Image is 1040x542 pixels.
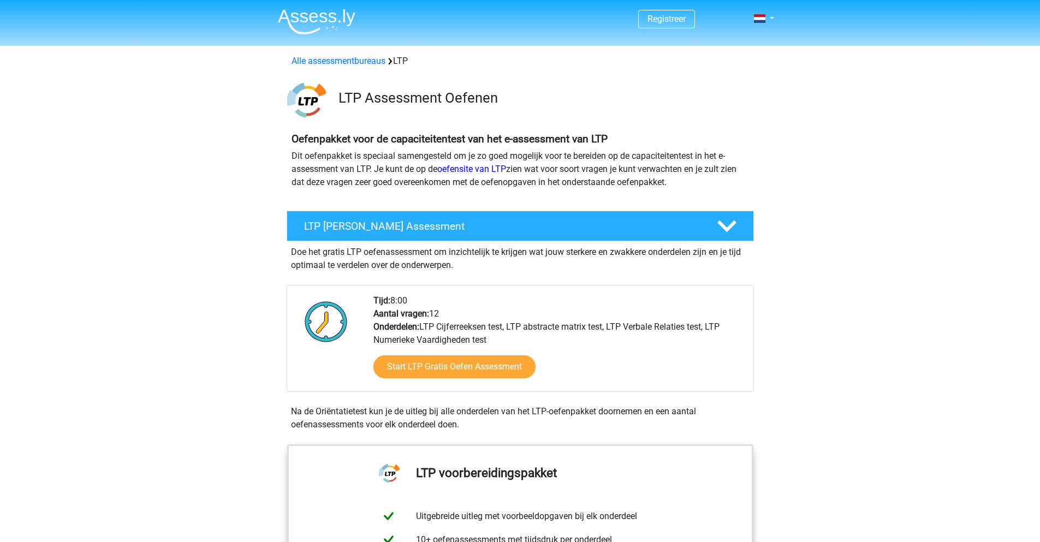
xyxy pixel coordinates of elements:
[373,295,390,306] b: Tijd:
[304,220,699,233] h4: LTP [PERSON_NAME] Assessment
[292,150,749,189] p: Dit oefenpakket is speciaal samengesteld om je zo goed mogelijk voor te bereiden op de capaciteit...
[373,321,419,332] b: Onderdelen:
[287,241,754,272] div: Doe het gratis LTP oefenassessment om inzichtelijk te krijgen wat jouw sterkere en zwakkere onder...
[437,164,506,174] a: oefensite van LTP
[287,405,754,431] div: Na de Oriëntatietest kun je de uitleg bij alle onderdelen van het LTP-oefenpakket doornemen en ee...
[287,81,326,120] img: ltp.png
[282,211,758,241] a: LTP [PERSON_NAME] Assessment
[292,133,608,145] b: Oefenpakket voor de capaciteitentest van het e-assessment van LTP
[292,56,385,66] a: Alle assessmentbureaus
[299,294,354,349] img: Klok
[278,9,355,34] img: Assessly
[373,308,429,319] b: Aantal vragen:
[338,90,745,106] h3: LTP Assessment Oefenen
[373,355,536,378] a: Start LTP Gratis Oefen Assessment
[365,294,753,391] div: 8:00 12 LTP Cijferreeksen test, LTP abstracte matrix test, LTP Verbale Relaties test, LTP Numerie...
[287,55,753,68] div: LTP
[647,14,686,24] a: Registreer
